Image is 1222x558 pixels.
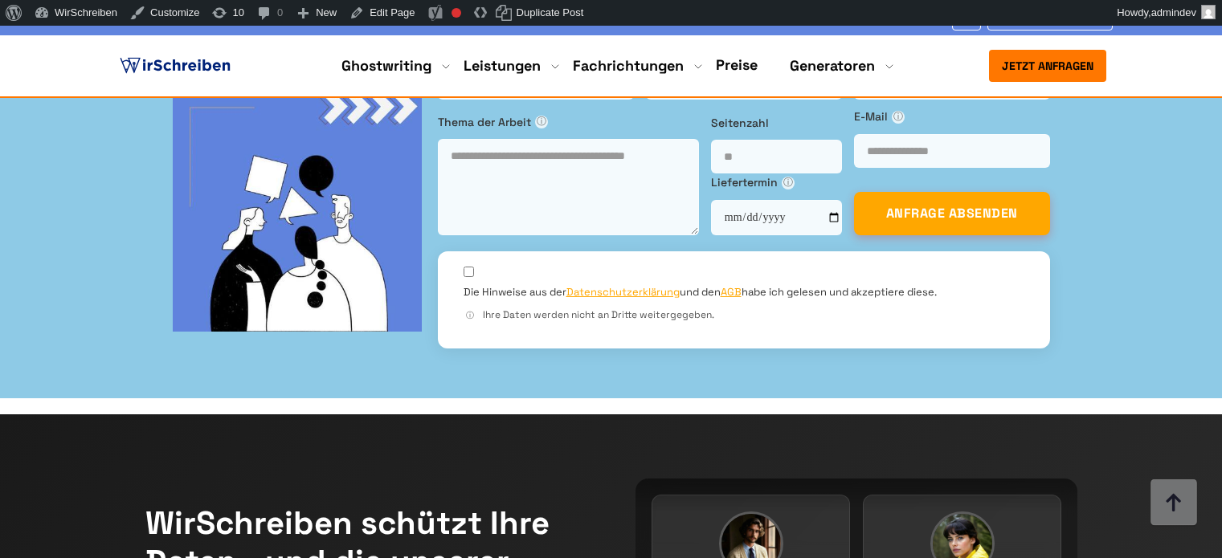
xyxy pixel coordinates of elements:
label: Die Hinweise aus der und den habe ich gelesen und akzeptiere diese. [464,285,937,299]
img: bg [173,83,422,332]
a: Fachrichtungen [573,56,684,75]
span: ⓘ [892,111,905,124]
a: Ghostwriting [341,56,431,75]
button: ANFRAGE ABSENDEN [854,192,1050,235]
label: E-Mail [854,108,1050,125]
span: ⓘ [782,177,795,189]
div: Focus keyphrase not set [452,8,461,18]
span: ⓘ [535,116,548,128]
label: Liefertermin [711,173,842,191]
a: Datenschutzerklärung [566,285,680,299]
label: Thema der Arbeit [438,113,699,131]
span: ⓘ [464,309,476,322]
a: Generatoren [790,56,875,75]
span: admindev [1151,6,1196,18]
div: Ihre Daten werden nicht an Dritte weitergegeben. [464,308,1024,323]
label: Seitenzahl [711,114,842,132]
button: Jetzt anfragen [989,50,1106,82]
a: Preise [716,55,758,74]
a: Leistungen [464,56,541,75]
img: button top [1150,479,1198,527]
img: logo ghostwriter-österreich [116,54,234,78]
a: AGB [721,285,742,299]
